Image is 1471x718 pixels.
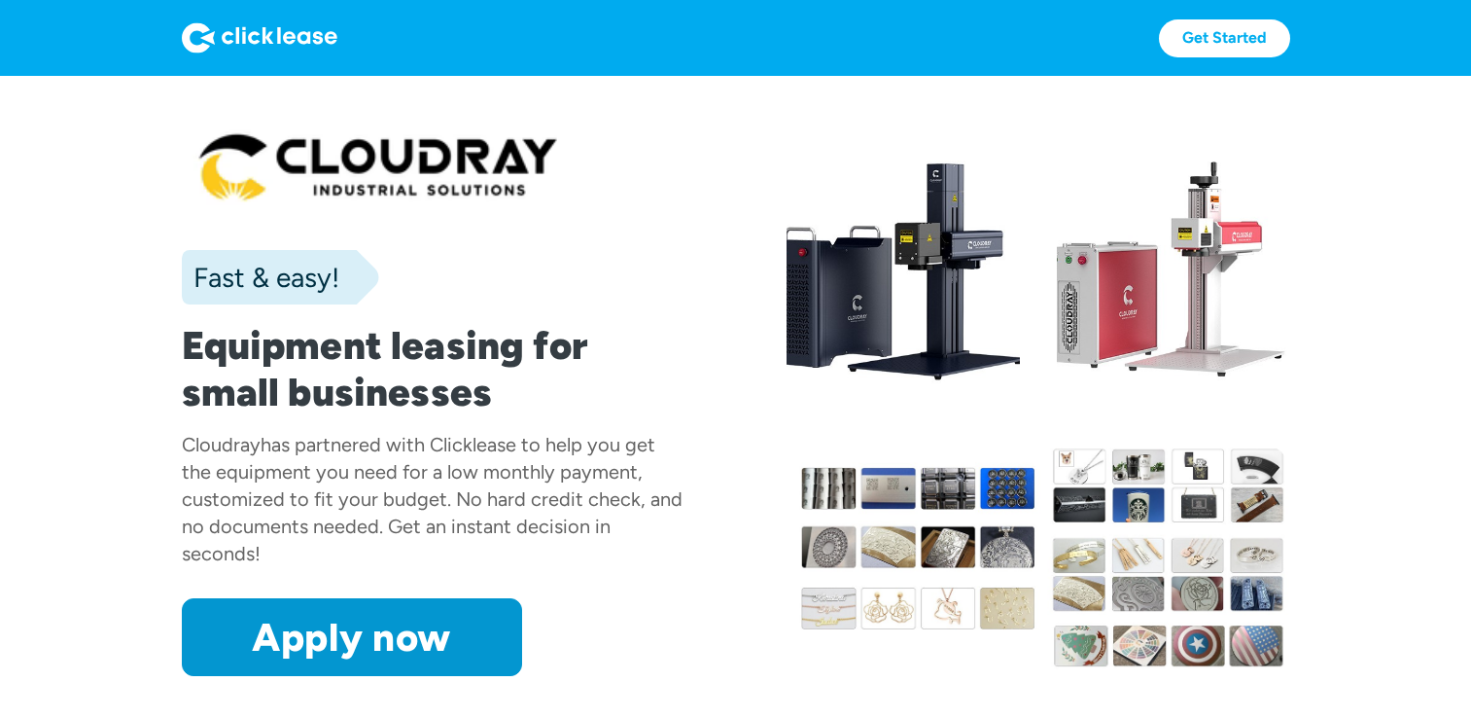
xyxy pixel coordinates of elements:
[182,598,522,676] a: Apply now
[1159,19,1290,57] a: Get Started
[182,258,339,297] div: Fast & easy!
[182,322,685,415] h1: Equipment leasing for small businesses
[182,22,337,54] img: Logo
[182,433,683,565] div: has partnered with Clicklease to help you get the equipment you need for a low monthly payment, c...
[182,433,261,456] div: Cloudray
